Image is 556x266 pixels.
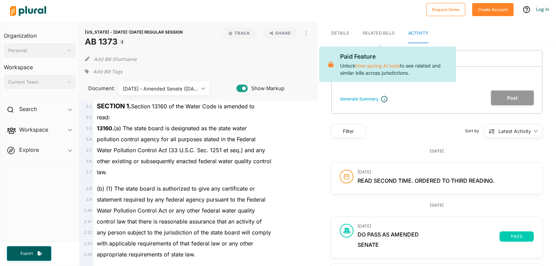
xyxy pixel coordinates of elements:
[336,128,361,135] div: Filter
[84,219,92,224] span: 2 . 11
[355,63,400,69] a: time-saving AI tools
[84,230,91,235] span: 2 . 12
[331,24,349,43] a: Details
[84,241,91,246] span: 2 . 13
[363,24,395,43] a: RELATED BILLS
[84,208,91,213] span: 2 . 10
[97,185,255,192] span: (b) (1) The state board is authorized to give any certificate or
[86,126,92,131] span: 2 . 3
[97,251,195,258] span: appropriate requirements of state law.
[248,85,284,92] span: Show Markup
[97,229,271,236] span: any person subject to the jurisdiction of the state board will comply
[263,27,298,39] button: Share
[97,114,110,121] span: read:
[85,36,183,48] h1: AB 1373
[97,196,266,203] span: statement required by any federal agency pursuant to the Federal
[472,3,514,16] button: Create Account
[94,53,137,64] button: Add Bill Shortname
[86,104,92,109] span: 2 . 1
[86,159,92,164] span: 2 . 6
[426,3,465,16] button: Request Demo
[331,31,349,36] span: Details
[119,39,125,45] div: Tooltip anchor
[491,90,534,105] button: Post
[426,5,465,13] a: Request Demo
[97,125,114,132] strong: 13160.
[86,197,92,202] span: 2 . 9
[97,169,107,176] span: law.
[86,170,92,174] span: 2 . 7
[4,26,76,41] h3: Organization
[358,241,379,248] span: Senate
[97,158,271,165] span: other existing or subsequently enacted federal water quality control
[97,102,131,110] strong: SECTION 1.
[85,66,122,77] div: Add tags
[465,128,484,134] span: Sort by
[123,85,198,92] div: [DATE] - Amended Senate ([DATE])
[358,170,534,174] h3: [DATE]
[97,147,265,154] span: Water Pollution Control Act (33 U.S.C. Sec. 1251 et seq.) and any
[16,251,38,256] span: Export
[93,68,122,75] span: Add Bill Tags
[86,137,92,142] span: 2 . 4
[358,177,495,184] span: Read second time. Ordered to third reading.
[408,24,428,43] a: Activity
[97,218,262,225] span: control law that there is reasonable assurance that an activity of
[408,31,428,36] span: Activity
[86,186,92,191] span: 2 . 8
[358,231,500,242] span: Do pass as amended
[338,96,380,102] button: Generate Summary
[504,234,530,239] span: pass
[85,29,183,35] span: [US_STATE] - [DATE]-[DATE] REGULAR SESSION
[97,103,255,110] span: Section 13160 of the Water Code is amended to
[8,47,64,54] div: Personal
[536,6,549,12] a: Log In
[331,148,542,154] div: [DATE]
[97,125,247,132] span: (a) The state board is designated as the state water
[4,57,76,72] h3: Workspace
[97,240,253,247] span: with applicable requirements of that federal law or any other
[363,30,395,36] div: RELATED BILLS
[499,128,531,135] div: Latest Activity
[340,96,378,102] div: Generate Summary
[340,52,451,76] p: Unlock to see related and similar bills across jurisdictions.
[97,207,255,214] span: Water Pollution Control Act or any other federal water quality
[86,148,92,153] span: 2 . 5
[222,27,257,39] button: Track
[19,105,37,113] h2: Search
[86,115,92,120] span: 2 . 2
[340,52,451,61] p: Paid Feature
[260,27,301,39] button: Share
[8,78,64,86] div: Current Team
[97,136,256,143] span: pollution control agency for all purposes stated in the Federal
[472,5,514,13] a: Create Account
[7,246,51,261] button: Export
[85,85,110,92] span: Document:
[358,224,534,229] h3: [DATE]
[331,202,542,208] div: [DATE]
[84,252,91,257] span: 2 . 14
